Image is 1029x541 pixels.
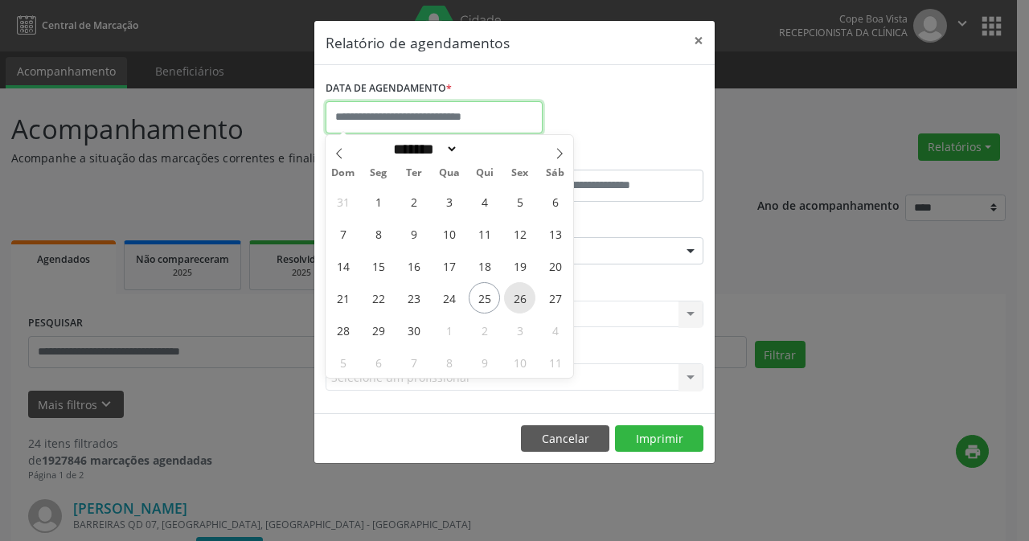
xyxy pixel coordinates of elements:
span: Setembro 10, 2025 [433,218,465,249]
span: Setembro 27, 2025 [539,282,571,314]
span: Setembro 29, 2025 [363,314,394,346]
span: Qua [432,168,467,178]
span: Ter [396,168,432,178]
span: Seg [361,168,396,178]
span: Setembro 18, 2025 [469,250,500,281]
span: Setembro 9, 2025 [398,218,429,249]
span: Setembro 13, 2025 [539,218,571,249]
span: Setembro 30, 2025 [398,314,429,346]
label: DATA DE AGENDAMENTO [326,76,452,101]
span: Outubro 3, 2025 [504,314,535,346]
span: Setembro 14, 2025 [327,250,359,281]
span: Outubro 8, 2025 [433,346,465,378]
span: Agosto 31, 2025 [327,186,359,217]
label: ATÉ [519,145,703,170]
h5: Relatório de agendamentos [326,32,510,53]
span: Outubro 2, 2025 [469,314,500,346]
span: Setembro 6, 2025 [539,186,571,217]
button: Cancelar [521,425,609,453]
span: Outubro 5, 2025 [327,346,359,378]
input: Year [458,141,511,158]
span: Setembro 20, 2025 [539,250,571,281]
span: Outubro 10, 2025 [504,346,535,378]
span: Dom [326,168,361,178]
span: Setembro 4, 2025 [469,186,500,217]
span: Setembro 5, 2025 [504,186,535,217]
span: Setembro 2, 2025 [398,186,429,217]
span: Outubro 11, 2025 [539,346,571,378]
span: Outubro 4, 2025 [539,314,571,346]
span: Setembro 3, 2025 [433,186,465,217]
span: Setembro 23, 2025 [398,282,429,314]
span: Setembro 24, 2025 [433,282,465,314]
button: Imprimir [615,425,703,453]
span: Setembro 16, 2025 [398,250,429,281]
span: Outubro 6, 2025 [363,346,394,378]
button: Close [683,21,715,60]
span: Setembro 12, 2025 [504,218,535,249]
span: Setembro 11, 2025 [469,218,500,249]
span: Setembro 26, 2025 [504,282,535,314]
span: Setembro 7, 2025 [327,218,359,249]
span: Outubro 1, 2025 [433,314,465,346]
span: Setembro 28, 2025 [327,314,359,346]
span: Setembro 22, 2025 [363,282,394,314]
span: Setembro 21, 2025 [327,282,359,314]
span: Setembro 17, 2025 [433,250,465,281]
span: Sáb [538,168,573,178]
select: Month [387,141,458,158]
span: Setembro 15, 2025 [363,250,394,281]
span: Outubro 9, 2025 [469,346,500,378]
span: Setembro 8, 2025 [363,218,394,249]
span: Setembro 25, 2025 [469,282,500,314]
span: Sex [502,168,538,178]
span: Outubro 7, 2025 [398,346,429,378]
span: Setembro 1, 2025 [363,186,394,217]
span: Setembro 19, 2025 [504,250,535,281]
span: Qui [467,168,502,178]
